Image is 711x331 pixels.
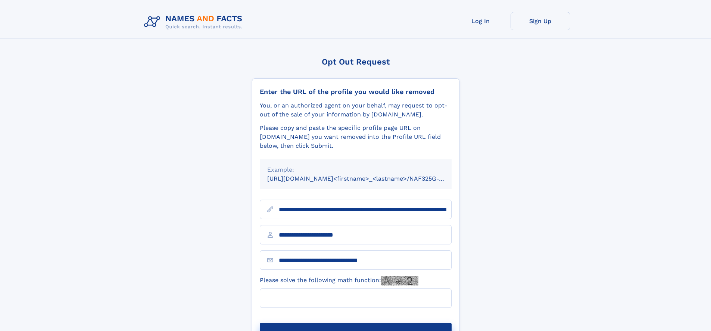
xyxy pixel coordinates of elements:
a: Log In [451,12,511,30]
a: Sign Up [511,12,570,30]
div: Opt Out Request [252,57,459,66]
small: [URL][DOMAIN_NAME]<firstname>_<lastname>/NAF325G-xxxxxxxx [267,175,466,182]
div: Please copy and paste the specific profile page URL on [DOMAIN_NAME] you want removed into the Pr... [260,124,452,150]
img: Logo Names and Facts [141,12,249,32]
label: Please solve the following math function: [260,276,418,285]
div: Enter the URL of the profile you would like removed [260,88,452,96]
div: You, or an authorized agent on your behalf, may request to opt-out of the sale of your informatio... [260,101,452,119]
div: Example: [267,165,444,174]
